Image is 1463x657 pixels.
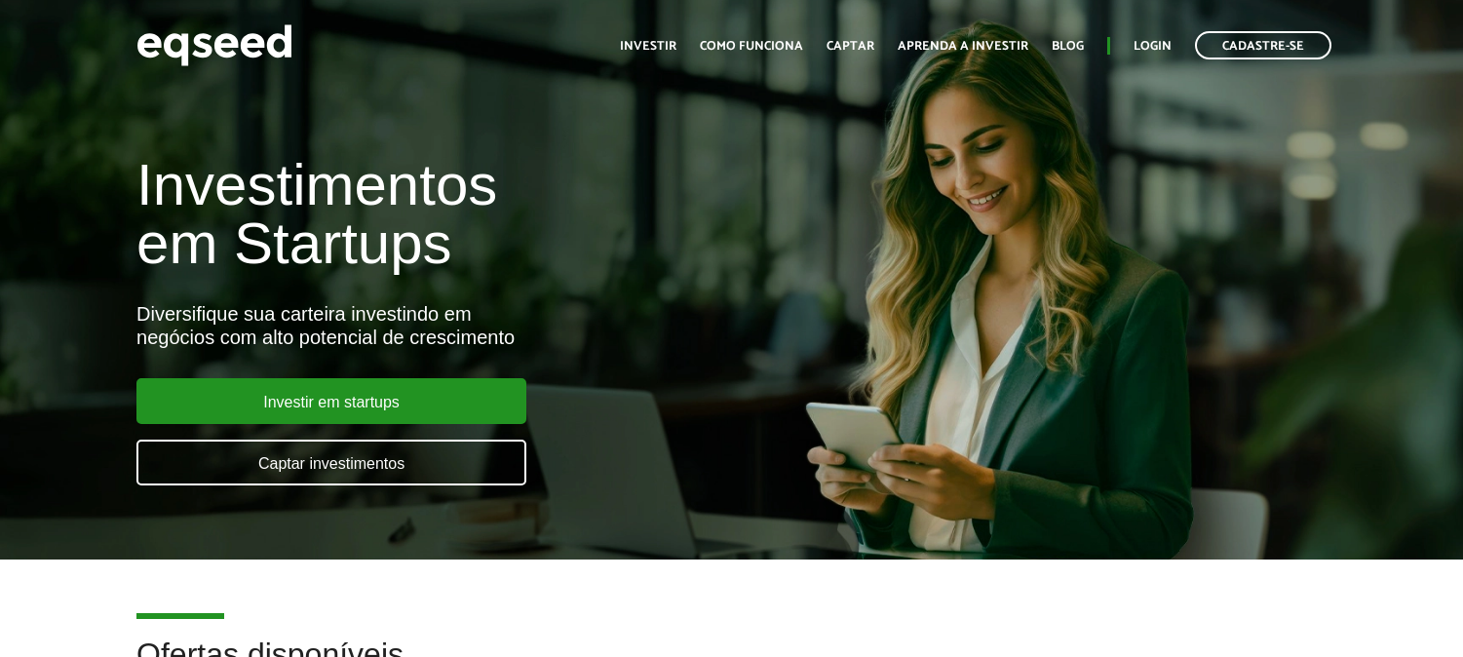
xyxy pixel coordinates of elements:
a: Aprenda a investir [898,40,1028,53]
a: Investir em startups [136,378,526,424]
img: EqSeed [136,19,292,71]
a: Captar [827,40,874,53]
a: Investir [620,40,676,53]
div: Diversifique sua carteira investindo em negócios com alto potencial de crescimento [136,302,839,349]
a: Login [1134,40,1172,53]
a: Cadastre-se [1195,31,1331,59]
a: Como funciona [700,40,803,53]
h1: Investimentos em Startups [136,156,839,273]
a: Captar investimentos [136,440,526,485]
a: Blog [1052,40,1084,53]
